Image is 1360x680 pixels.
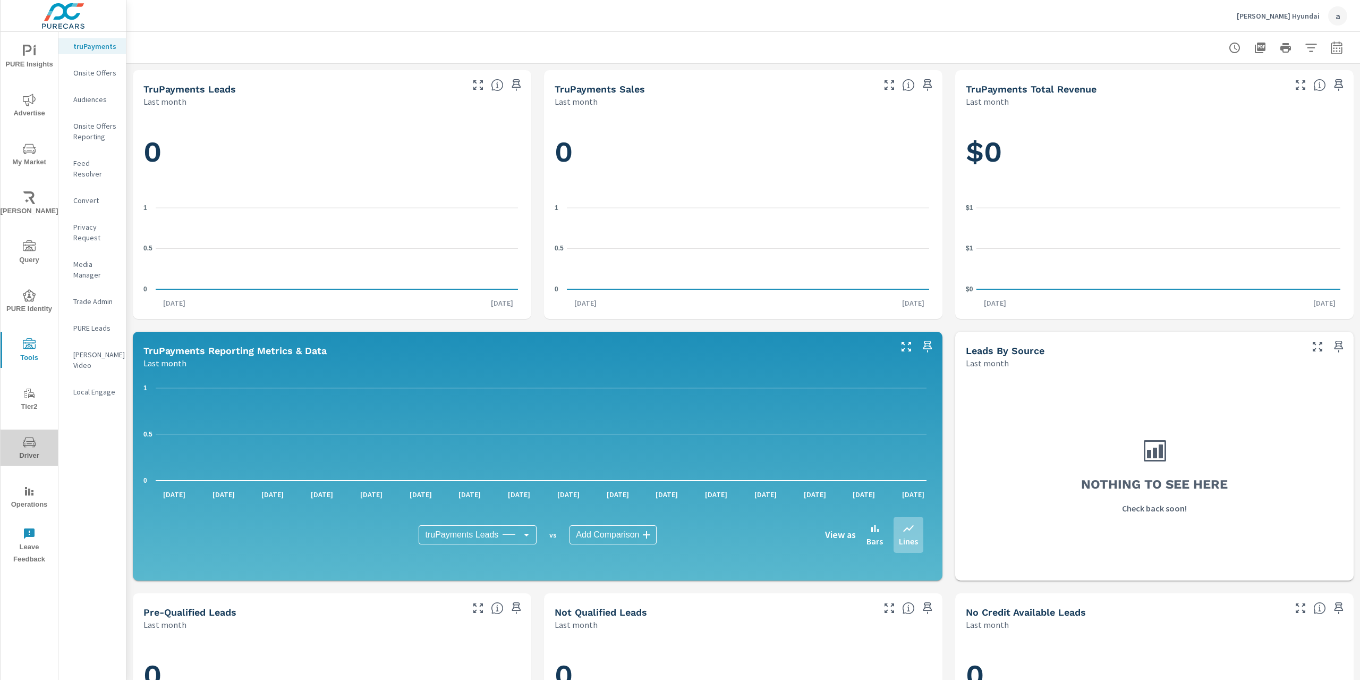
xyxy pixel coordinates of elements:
p: Last month [966,95,1009,108]
p: Bars [866,535,883,548]
span: PURE Insights [4,45,55,71]
p: [DATE] [599,489,636,500]
p: Privacy Request [73,222,117,243]
p: Last month [555,618,598,631]
p: Onsite Offers [73,68,117,78]
button: Print Report [1275,37,1296,58]
text: 1 [143,204,147,212]
div: Feed Resolver [58,155,126,182]
button: "Export Report to PDF" [1249,37,1271,58]
div: Local Engage [58,384,126,400]
h5: Pre-Qualified Leads [143,607,236,618]
div: Onsite Offers Reporting [58,118,126,145]
p: Onsite Offers Reporting [73,121,117,142]
p: [DATE] [747,489,784,500]
span: Save this to your personalized report [919,600,936,617]
p: vs [537,530,569,540]
p: [DATE] [698,489,735,500]
p: [DATE] [1306,298,1343,308]
span: Driver [4,436,55,462]
text: 0 [143,286,147,293]
h1: 0 [555,134,932,170]
span: PURE Identity [4,289,55,315]
h5: Leads By Source [966,345,1044,356]
button: Make Fullscreen [1292,600,1309,617]
p: [DATE] [845,489,882,500]
h5: truPayments Total Revenue [966,83,1096,95]
div: truPayments [58,38,126,54]
span: Save this to your personalized report [508,600,525,617]
button: Make Fullscreen [1292,77,1309,94]
span: Number of sales matched to a truPayments lead. [Source: This data is sourced from the dealer's DM... [902,79,915,91]
span: Save this to your personalized report [1330,338,1347,355]
p: [PERSON_NAME] Hyundai [1237,11,1320,21]
text: 1 [143,384,147,392]
h1: 0 [143,134,521,170]
span: Query [4,240,55,266]
span: Save this to your personalized report [1330,600,1347,617]
h5: No Credit Available Leads [966,607,1086,618]
button: Make Fullscreen [881,77,898,94]
p: Trade Admin [73,296,117,307]
h5: truPayments Sales [555,83,645,95]
p: Last month [143,95,186,108]
span: Tools [4,338,55,364]
div: [PERSON_NAME] Video [58,347,126,373]
h5: truPayments Reporting Metrics & Data [143,345,327,356]
span: Advertise [4,94,55,120]
p: Local Engage [73,387,117,397]
div: nav menu [1,32,58,570]
span: A basic review has been done and approved the credit worthiness of the lead by the configured cre... [491,602,504,615]
p: Check back soon! [1122,502,1187,515]
p: Lines [899,535,918,548]
button: Make Fullscreen [1309,338,1326,355]
p: [DATE] [976,298,1014,308]
div: Privacy Request [58,219,126,246]
text: $0 [966,286,973,293]
text: $1 [966,204,973,212]
p: Convert [73,195,117,206]
p: Last month [966,357,1009,370]
span: Tier2 [4,387,55,413]
button: Make Fullscreen [898,338,915,355]
p: [DATE] [156,298,193,308]
p: [DATE] [156,489,193,500]
span: Save this to your personalized report [508,77,525,94]
span: truPayments Leads [425,530,498,540]
button: Apply Filters [1300,37,1322,58]
p: Last month [555,95,598,108]
button: Make Fullscreen [470,77,487,94]
h5: truPayments Leads [143,83,236,95]
p: Audiences [73,94,117,105]
h5: Not Qualified Leads [555,607,647,618]
p: [DATE] [483,298,521,308]
span: Save this to your personalized report [919,77,936,94]
p: [DATE] [254,489,291,500]
p: Last month [143,618,186,631]
div: Media Manager [58,256,126,283]
p: [DATE] [895,489,932,500]
div: Onsite Offers [58,65,126,81]
span: Operations [4,485,55,511]
span: Save this to your personalized report [919,338,936,355]
p: Last month [966,618,1009,631]
h1: $0 [966,134,1343,170]
p: [DATE] [402,489,439,500]
span: The number of truPayments leads. [491,79,504,91]
p: [DATE] [500,489,538,500]
p: [DATE] [550,489,587,500]
span: My Market [4,142,55,169]
span: Leave Feedback [4,527,55,566]
p: [DATE] [353,489,390,500]
div: PURE Leads [58,320,126,336]
p: [DATE] [895,298,932,308]
button: Select Date Range [1326,37,1347,58]
text: 0.5 [143,245,152,252]
p: [DATE] [648,489,685,500]
span: A lead that has been submitted but has not gone through the credit application process. [1313,602,1326,615]
span: Total revenue from sales matched to a truPayments lead. [Source: This data is sourced from the de... [1313,79,1326,91]
p: [DATE] [451,489,488,500]
text: 1 [555,204,558,212]
p: Last month [143,357,186,370]
div: truPayments Leads [419,525,537,544]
